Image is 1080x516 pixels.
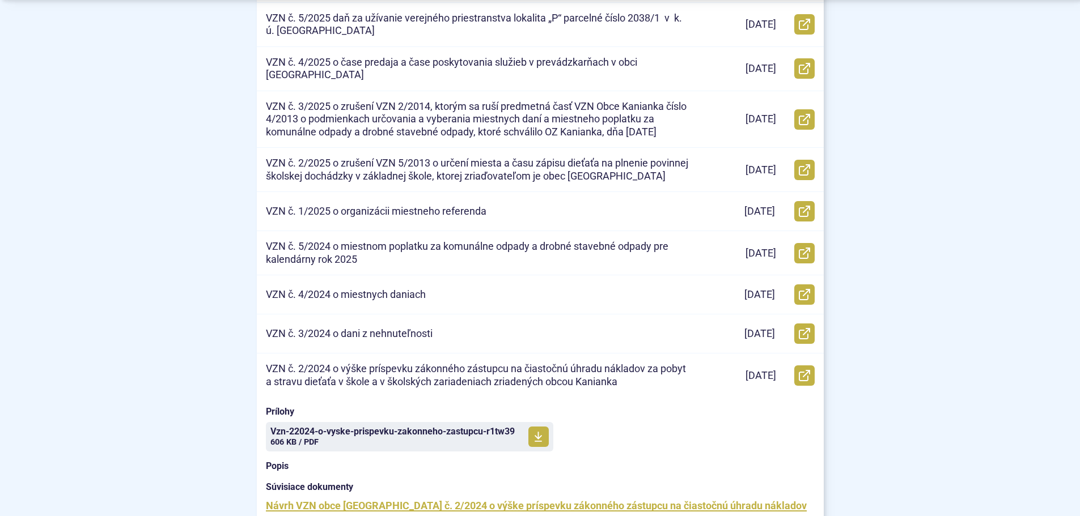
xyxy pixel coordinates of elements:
[266,422,553,451] a: Vzn-22024-o-vyske-prispevku-zakonneho-zastupcu-r1tw39 606 KB / PDF
[266,240,691,266] p: VZN č. 5/2024 o miestnom poplatku za komunálne odpady a drobné stavebné odpady pre kalendárny rok...
[266,157,691,182] p: VZN č. 2/2025 o zrušení VZN 5/2013 o určení miesta a času zápisu dieťaťa na plnenie povinnej škol...
[744,327,775,340] p: [DATE]
[744,288,775,301] p: [DATE]
[266,56,691,82] p: VZN č. 4/2025 o čase predaja a čase poskytovania služieb v prevádzkarňach v obci [GEOGRAPHIC_DATA]
[746,164,776,177] p: [DATE]
[266,363,691,388] p: VZN č. 2/2024 o výške príspevku zákonného zástupcu na čiastočnú úhradu nákladov za pobyt a stravu...
[266,327,433,340] p: VZN č. 3/2024 o dani z nehnuteľnosti
[746,247,776,260] p: [DATE]
[266,100,691,139] p: VZN č. 3/2025 o zrušení VZN 2/2014, ktorým sa ruší predmetná časť VZN Obce Kanianka číslo 4/2013 ...
[744,205,775,218] p: [DATE]
[266,205,486,218] p: VZN č. 1/2025 o organizácii miestneho referenda
[746,62,776,75] p: [DATE]
[266,12,691,37] p: VZN č. 5/2025 daň za užívanie verejného priestranstva lokalita „P“ parcelné číslo 2038/1 v k. ú. ...
[270,427,515,436] span: Vzn-22024-o-vyske-prispevku-zakonneho-zastupcu-r1tw39
[746,369,776,382] p: [DATE]
[270,437,319,447] span: 606 KB / PDF
[266,481,815,493] span: Súvisiace dokumenty
[746,18,776,31] p: [DATE]
[266,406,815,417] span: Prílohy
[266,460,815,472] span: Popis
[266,288,426,301] p: VZN č. 4/2024 o miestnych daniach
[746,113,776,126] p: [DATE]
